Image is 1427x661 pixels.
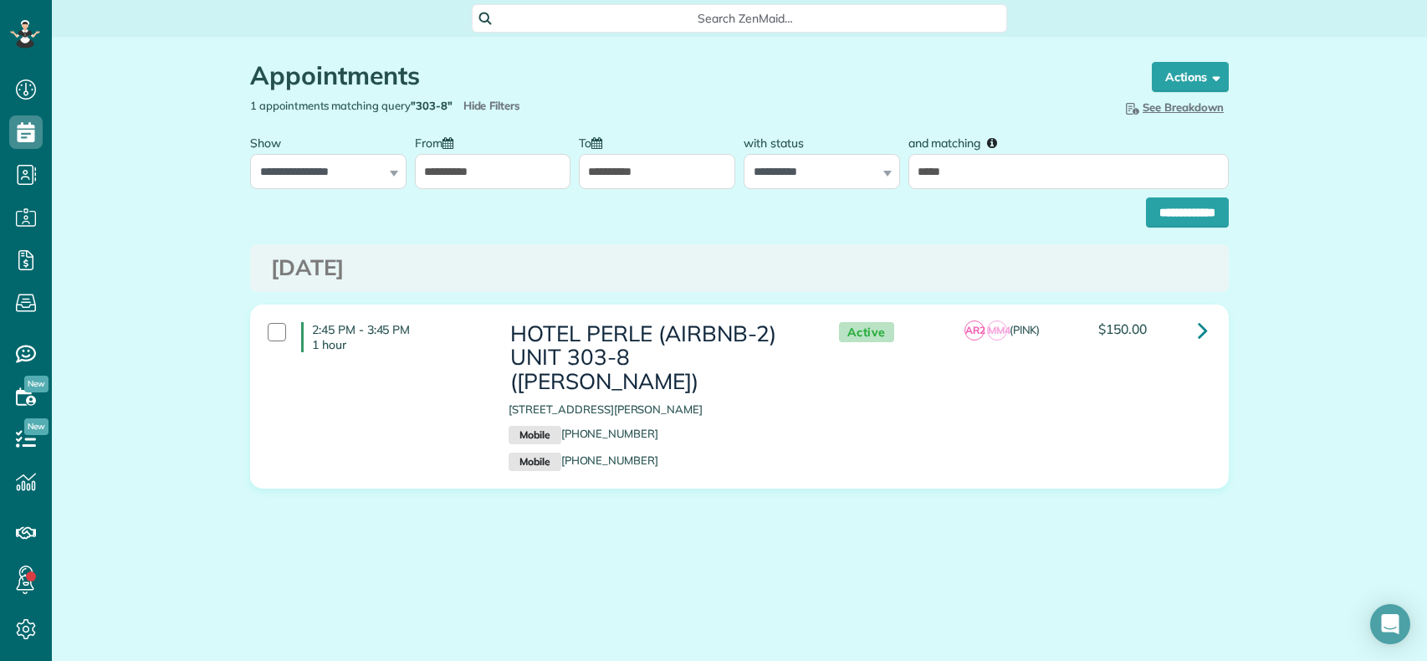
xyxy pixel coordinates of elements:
[509,427,658,440] a: Mobile[PHONE_NUMBER]
[301,322,483,352] h4: 2:45 PM - 3:45 PM
[1010,323,1041,336] span: (PINK)
[509,322,805,394] h3: HOTEL PERLE (AIRBNB-2) UNIT 303-8 ([PERSON_NAME])
[312,337,483,352] p: 1 hour
[1098,320,1147,337] span: $150.00
[238,98,739,114] div: 1 appointments matching query
[509,402,805,418] p: [STREET_ADDRESS][PERSON_NAME]
[509,453,658,467] a: Mobile[PHONE_NUMBER]
[908,126,1010,157] label: and matching
[579,126,611,157] label: To
[24,376,49,392] span: New
[24,418,49,435] span: New
[509,426,560,444] small: Mobile
[415,126,462,157] label: From
[839,322,894,343] span: Active
[1152,62,1229,92] button: Actions
[1123,100,1224,114] span: See Breakdown
[463,98,521,114] span: Hide Filters
[509,453,560,471] small: Mobile
[1118,98,1229,116] button: See Breakdown
[463,99,521,112] a: Hide Filters
[271,256,1208,280] h3: [DATE]
[1370,604,1410,644] div: Open Intercom Messenger
[987,320,1007,341] span: MM4
[411,99,453,112] strong: "303-8"
[250,62,1120,90] h1: Appointments
[964,320,985,341] span: AR2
